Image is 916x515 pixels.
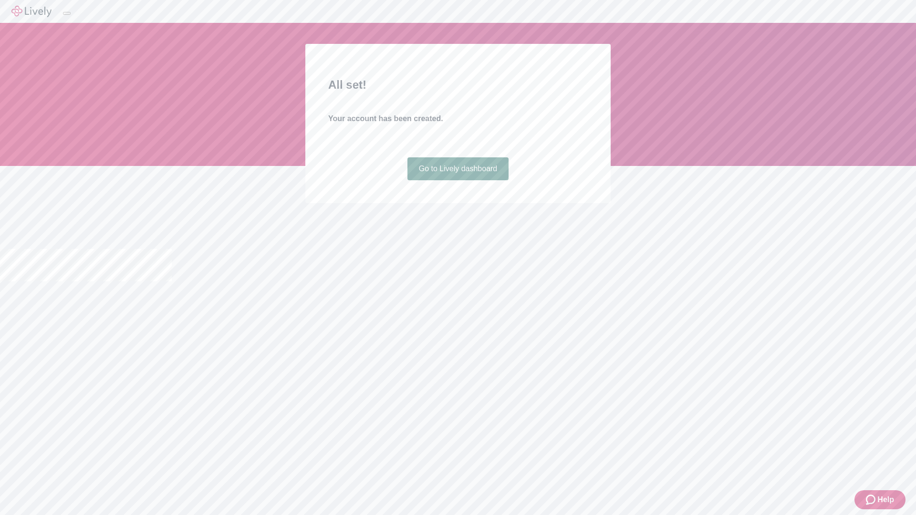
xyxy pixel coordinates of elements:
[63,12,71,15] button: Log out
[407,157,509,180] a: Go to Lively dashboard
[854,490,906,509] button: Zendesk support iconHelp
[328,76,588,93] h2: All set!
[11,6,52,17] img: Lively
[877,494,894,505] span: Help
[328,113,588,124] h4: Your account has been created.
[866,494,877,505] svg: Zendesk support icon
